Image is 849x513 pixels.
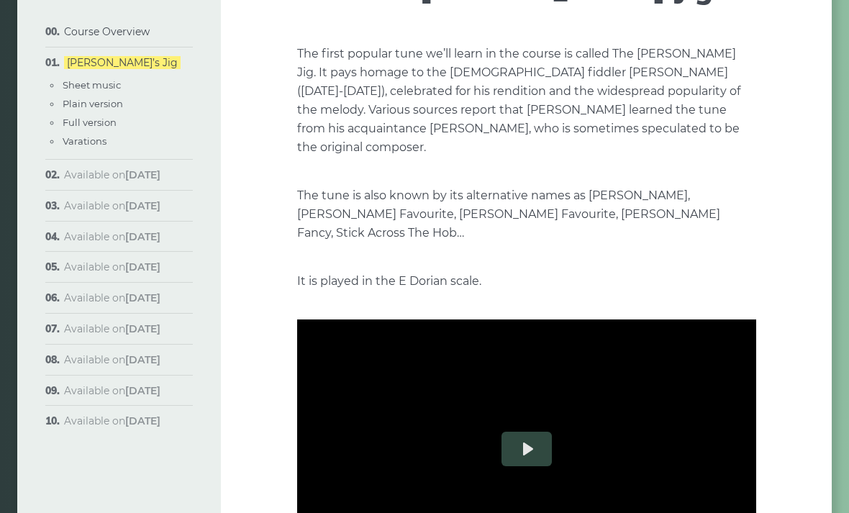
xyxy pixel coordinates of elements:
[125,414,160,427] strong: [DATE]
[125,322,160,335] strong: [DATE]
[297,186,756,242] p: The tune is also known by its alternative names as [PERSON_NAME], [PERSON_NAME] Favourite, [PERSO...
[64,384,160,397] span: Available on
[64,414,160,427] span: Available on
[64,56,181,69] a: [PERSON_NAME]’s Jig
[125,230,160,243] strong: [DATE]
[64,353,160,366] span: Available on
[125,260,160,273] strong: [DATE]
[64,291,160,304] span: Available on
[64,230,160,243] span: Available on
[63,79,121,91] a: Sheet music
[125,384,160,397] strong: [DATE]
[125,353,160,366] strong: [DATE]
[63,135,106,147] a: Varations
[64,168,160,181] span: Available on
[64,260,160,273] span: Available on
[64,25,150,38] a: Course Overview
[63,98,123,109] a: Plain version
[64,199,160,212] span: Available on
[297,45,756,157] p: The first popular tune we’ll learn in the course is called The [PERSON_NAME] Jig. It pays homage ...
[64,322,160,335] span: Available on
[125,291,160,304] strong: [DATE]
[125,199,160,212] strong: [DATE]
[297,272,756,291] p: It is played in the E Dorian scale.
[125,168,160,181] strong: [DATE]
[63,117,117,128] a: Full version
